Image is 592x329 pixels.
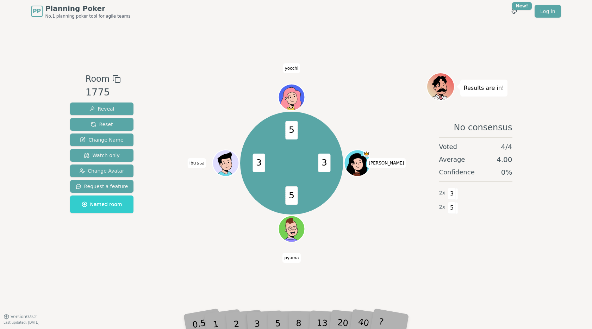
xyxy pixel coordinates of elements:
button: Request a feature [70,180,134,193]
button: Version0.9.2 [4,314,37,319]
button: New! [508,5,521,18]
span: Watch only [84,152,120,159]
div: 1775 [86,85,121,100]
a: PPPlanning PokerNo.1 planning poker tool for agile teams [31,4,131,19]
span: 4 / 4 [501,142,512,152]
span: Click to change your name [282,253,300,263]
button: Named room [70,195,134,213]
span: 3 [253,154,265,172]
span: 0 % [501,167,512,177]
span: Reset [91,121,113,128]
span: No consensus [454,122,512,133]
span: 4.00 [497,155,512,164]
span: Voted [439,142,457,152]
span: Planning Poker [45,4,131,13]
span: 5 [285,121,298,139]
span: Reveal [89,105,114,112]
span: 3 [318,154,330,172]
span: Change Avatar [79,167,124,174]
span: Click to change your name [188,158,206,168]
button: Reveal [70,103,134,115]
span: Confidence [439,167,475,177]
button: Reset [70,118,134,131]
span: Click to change your name [283,63,300,73]
button: Change Name [70,134,134,146]
span: No.1 planning poker tool for agile teams [45,13,131,19]
button: Watch only [70,149,134,162]
button: Click to change your avatar [213,150,238,175]
span: trevor is the host [363,150,370,157]
span: PP [33,7,41,15]
span: Named room [82,201,122,208]
span: 5 [285,186,298,205]
span: (you) [196,162,204,165]
span: Average [439,155,465,164]
span: Last updated: [DATE] [4,321,39,324]
span: 3 [448,188,456,200]
span: Request a feature [76,183,128,190]
p: Results are in! [464,83,504,93]
span: 2 x [439,189,445,197]
button: Change Avatar [70,164,134,177]
span: Room [86,73,110,85]
span: Version 0.9.2 [11,314,37,319]
a: Log in [535,5,561,18]
span: Click to change your name [367,158,406,168]
span: 2 x [439,203,445,211]
span: 5 [448,202,456,214]
div: New! [512,2,532,10]
span: Change Name [80,136,123,143]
